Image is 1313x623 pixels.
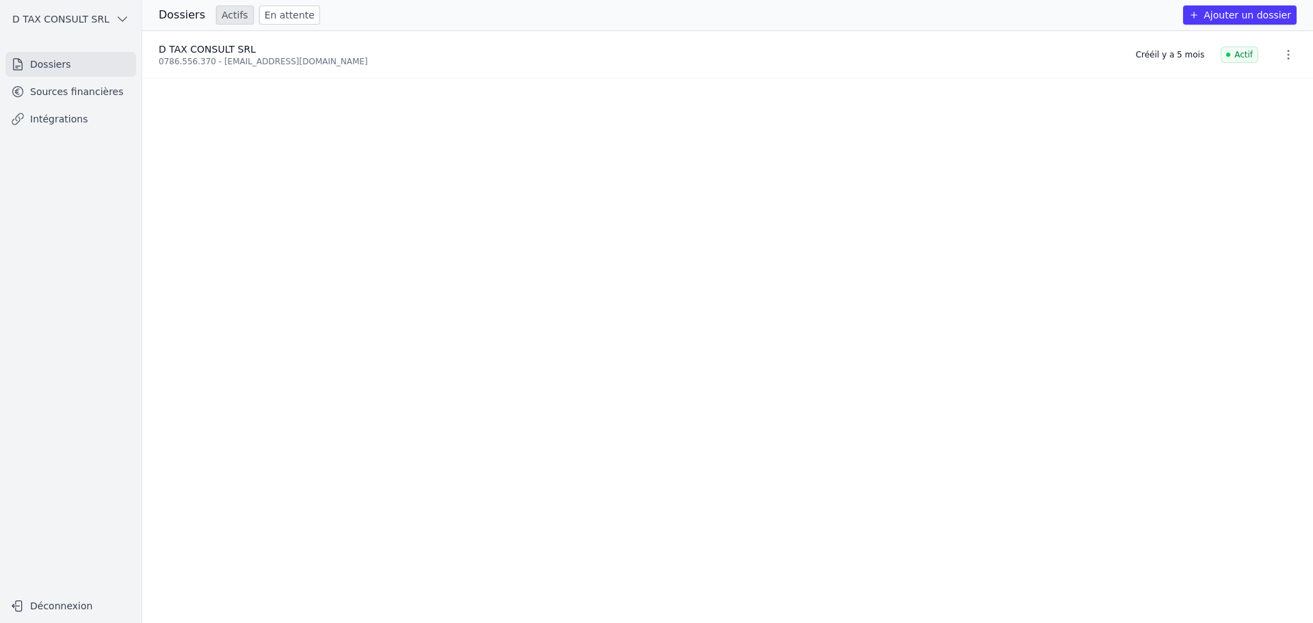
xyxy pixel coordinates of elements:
[159,56,1119,67] div: 0786.556.370 - [EMAIL_ADDRESS][DOMAIN_NAME]
[1183,5,1297,25] button: Ajouter un dossier
[5,8,136,30] button: D TAX CONSULT SRL
[5,79,136,104] a: Sources financières
[216,5,254,25] a: Actifs
[159,7,205,23] h3: Dossiers
[5,595,136,617] button: Déconnexion
[1136,49,1204,60] div: Créé il y a 5 mois
[5,52,136,77] a: Dossiers
[1221,47,1258,63] span: Actif
[159,44,256,55] span: D TAX CONSULT SRL
[5,107,136,131] a: Intégrations
[259,5,320,25] a: En attente
[12,12,109,26] span: D TAX CONSULT SRL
